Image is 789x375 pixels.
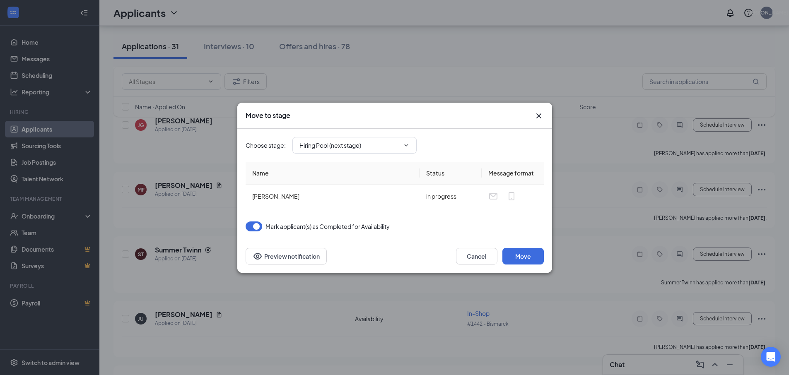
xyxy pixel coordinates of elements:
[502,248,544,264] button: Move
[534,111,544,121] svg: Cross
[265,221,390,231] span: Mark applicant(s) as Completed for Availability
[534,111,544,121] button: Close
[488,191,498,201] svg: Email
[420,162,482,185] th: Status
[507,191,516,201] svg: MobileSms
[482,162,544,185] th: Message format
[253,251,263,261] svg: Eye
[246,248,327,264] button: Preview notificationEye
[403,142,410,149] svg: ChevronDown
[420,185,482,208] td: in progress
[456,248,497,264] button: Cancel
[252,192,299,200] span: [PERSON_NAME]
[246,111,290,120] h3: Move to stage
[246,141,286,150] span: Choose stage :
[246,162,420,185] th: Name
[761,347,781,367] div: Open Intercom Messenger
